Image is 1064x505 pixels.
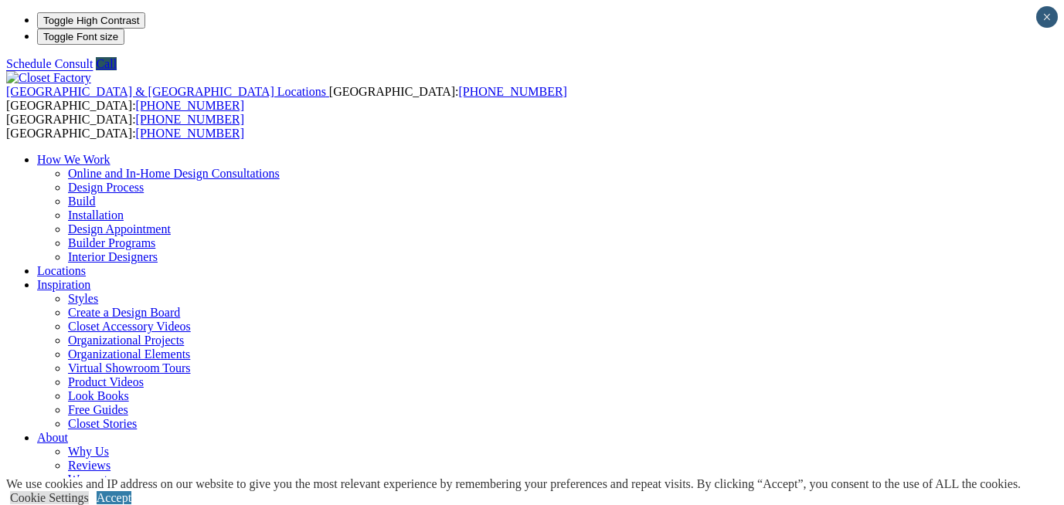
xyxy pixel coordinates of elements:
[6,57,93,70] a: Schedule Consult
[6,113,244,140] span: [GEOGRAPHIC_DATA]: [GEOGRAPHIC_DATA]:
[68,361,191,375] a: Virtual Showroom Tours
[43,15,139,26] span: Toggle High Contrast
[136,127,244,140] a: [PHONE_NUMBER]
[68,250,158,263] a: Interior Designers
[37,264,86,277] a: Locations
[68,222,171,236] a: Design Appointment
[6,71,91,85] img: Closet Factory
[97,491,131,504] a: Accept
[10,491,89,504] a: Cookie Settings
[136,99,244,112] a: [PHONE_NUMBER]
[68,320,191,333] a: Closet Accessory Videos
[43,31,118,42] span: Toggle Font size
[136,113,244,126] a: [PHONE_NUMBER]
[1036,6,1058,28] button: Close
[37,153,110,166] a: How We Work
[68,306,180,319] a: Create a Design Board
[68,334,184,347] a: Organizational Projects
[68,208,124,222] a: Installation
[37,431,68,444] a: About
[68,459,110,472] a: Reviews
[6,85,567,112] span: [GEOGRAPHIC_DATA]: [GEOGRAPHIC_DATA]:
[68,292,98,305] a: Styles
[68,181,144,194] a: Design Process
[68,473,114,486] a: Warranty
[68,347,190,361] a: Organizational Elements
[68,389,129,402] a: Look Books
[68,403,128,416] a: Free Guides
[68,417,137,430] a: Closet Stories
[68,195,96,208] a: Build
[68,445,109,458] a: Why Us
[68,167,280,180] a: Online and In-Home Design Consultations
[458,85,566,98] a: [PHONE_NUMBER]
[37,12,145,29] button: Toggle High Contrast
[6,85,329,98] a: [GEOGRAPHIC_DATA] & [GEOGRAPHIC_DATA] Locations
[96,57,117,70] a: Call
[68,236,155,249] a: Builder Programs
[37,278,90,291] a: Inspiration
[6,477,1021,491] div: We use cookies and IP address on our website to give you the most relevant experience by remember...
[6,85,326,98] span: [GEOGRAPHIC_DATA] & [GEOGRAPHIC_DATA] Locations
[37,29,124,45] button: Toggle Font size
[68,375,144,388] a: Product Videos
